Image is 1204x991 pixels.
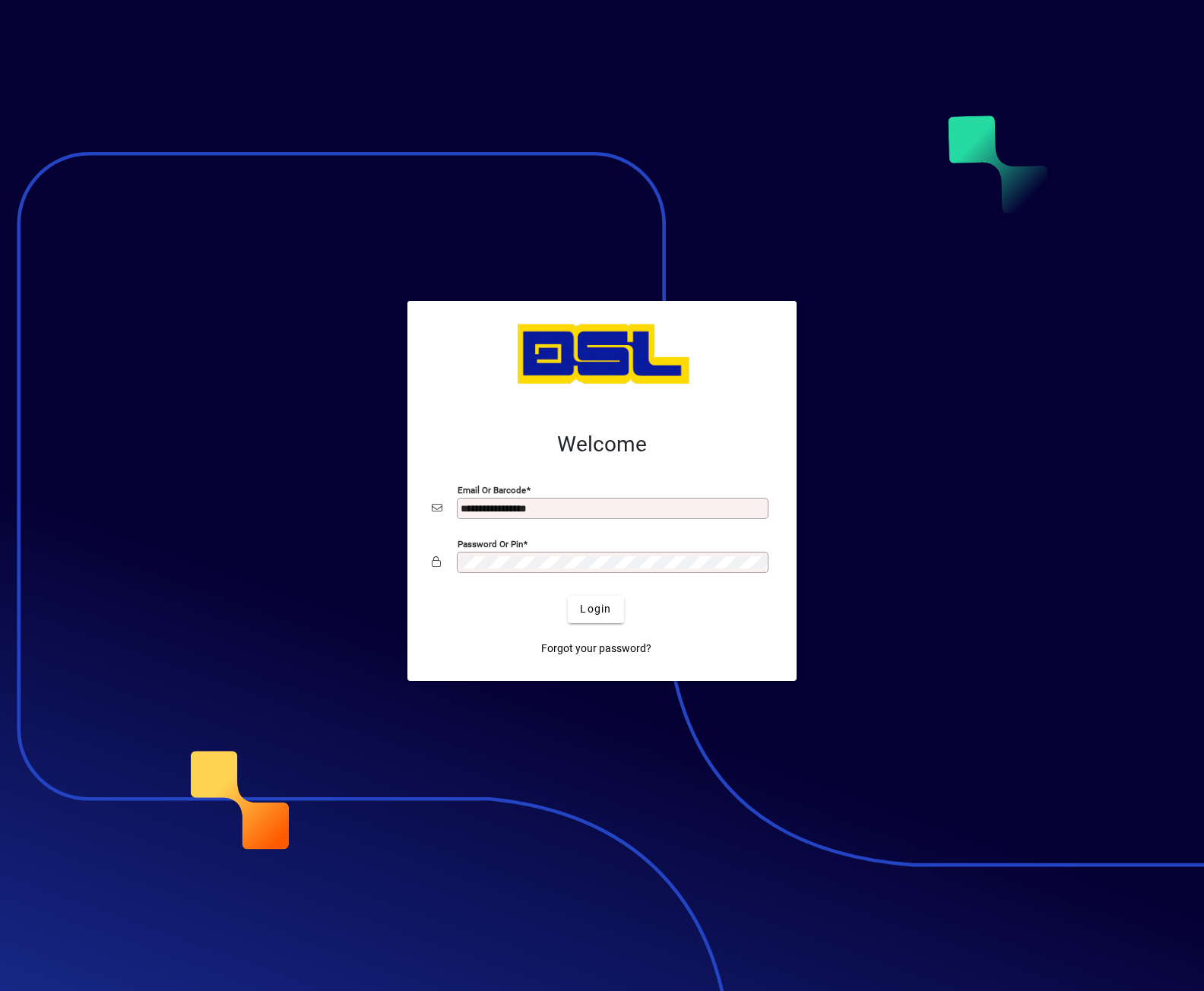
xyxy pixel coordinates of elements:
[458,484,526,495] mat-label: Email or Barcode
[568,596,623,623] button: Login
[432,432,772,458] h2: Welcome
[541,641,651,657] span: Forgot your password?
[580,601,611,617] span: Login
[535,635,657,663] a: Forgot your password?
[458,538,523,549] mat-label: Password or Pin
